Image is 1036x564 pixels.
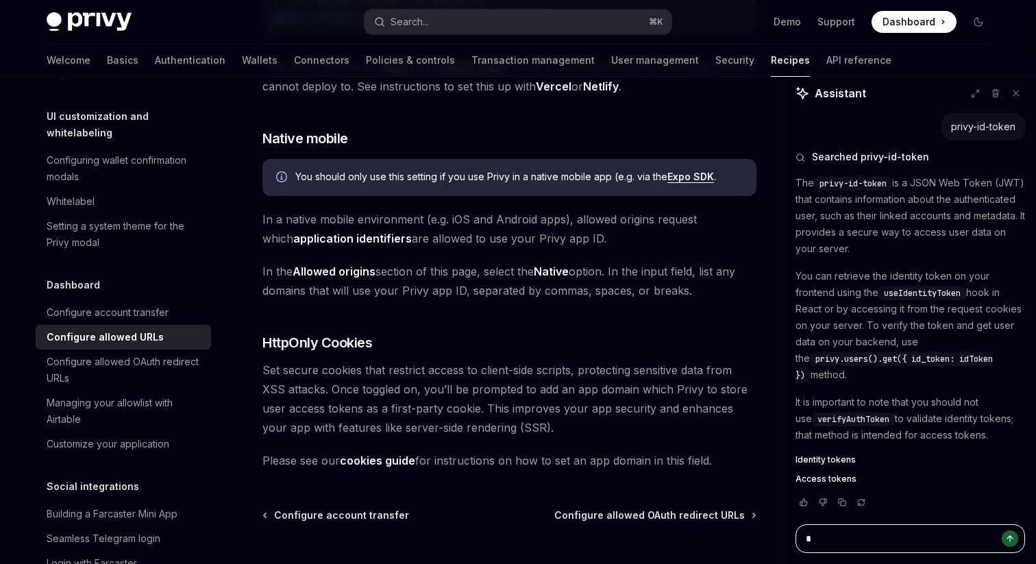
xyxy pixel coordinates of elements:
a: Vercel [536,79,571,94]
div: Seamless Telegram login [47,530,160,547]
div: Configure allowed URLs [47,329,164,345]
div: Search... [391,14,429,30]
p: The is a JSON Web Token (JWT) that contains information about the authenticated user, such as the... [795,175,1025,257]
a: User management [611,44,699,77]
h5: UI customization and whitelabeling [47,108,211,141]
span: Native mobile [262,129,348,148]
a: Configure account transfer [264,508,409,522]
strong: Allowed origins [293,265,375,278]
a: Expo SDK [667,171,714,183]
h5: Dashboard [47,277,100,293]
div: Configure allowed OAuth redirect URLs [47,354,203,387]
a: Welcome [47,44,90,77]
a: Configure allowed URLs [36,325,211,350]
img: dark logo [47,12,132,32]
div: Configure account transfer [47,304,169,321]
a: Security [715,44,754,77]
span: Access tokens [795,474,856,485]
a: Configure allowed OAuth redirect URLs [36,350,211,391]
a: Recipes [771,44,810,77]
span: Identity tokens [795,454,856,465]
a: Configure account transfer [36,300,211,325]
span: useIdentityToken [884,288,961,299]
a: Building a Farcaster Mini App [36,502,211,526]
span: Set secure cookies that restrict access to client-side scripts, protecting sensitive data from XS... [262,360,756,437]
a: Wallets [242,44,277,77]
a: Dashboard [872,11,957,33]
span: In the section of this page, select the option. In the input field, list any domains that will us... [262,262,756,300]
a: Basics [107,44,138,77]
div: Setting a system theme for the Privy modal [47,218,203,251]
a: Demo [774,15,801,29]
span: privy.users().get({ id_token: idToken }) [795,354,993,381]
div: Customize your application [47,436,169,452]
span: Configure allowed OAuth redirect URLs [554,508,745,522]
div: Configuring wallet confirmation modals [47,152,203,185]
a: cookies guide [340,454,415,468]
span: This allows you to list under allowed domains, which arbitrary actors cannot deploy to. See instr... [262,58,756,96]
a: Configuring wallet confirmation modals [36,148,211,189]
button: Toggle dark mode [967,11,989,33]
span: You should only use this setting if you use Privy in a native mobile app (e.g. via the . [295,170,743,184]
a: Authentication [155,44,225,77]
div: Managing your allowlist with Airtable [47,395,203,428]
button: Send message [1002,530,1018,547]
span: Assistant [815,85,866,101]
span: verifyAuthToken [817,414,889,425]
a: Customize your application [36,432,211,456]
a: Netlify [583,79,619,94]
span: In a native mobile environment (e.g. iOS and Android apps), allowed origins request which are all... [262,210,756,248]
span: Dashboard [883,15,935,29]
a: Managing your allowlist with Airtable [36,391,211,432]
span: privy-id-token [819,178,887,189]
a: Whitelabel [36,189,211,214]
span: Searched privy-id-token [812,150,929,164]
span: Please see our for instructions on how to set an app domain in this field. [262,451,756,470]
span: Configure account transfer [274,508,409,522]
a: Policies & controls [366,44,455,77]
span: ⌘ K [649,16,663,27]
a: Connectors [294,44,349,77]
h5: Social integrations [47,478,139,495]
a: API reference [826,44,891,77]
div: Building a Farcaster Mini App [47,506,177,522]
a: Support [817,15,855,29]
strong: Native [534,265,569,278]
a: Seamless Telegram login [36,526,211,551]
span: HttpOnly Cookies [262,333,372,352]
a: Setting a system theme for the Privy modal [36,214,211,255]
a: Identity tokens [795,454,1025,465]
div: Whitelabel [47,193,95,210]
button: Search...⌘K [365,10,671,34]
a: Access tokens [795,474,1025,485]
a: Transaction management [471,44,595,77]
button: Searched privy-id-token [795,150,1025,164]
p: It is important to note that you should not use to validate identity tokens; that method is inten... [795,394,1025,443]
div: privy-id-token [951,120,1015,134]
svg: Info [276,171,290,185]
p: You can retrieve the identity token on your frontend using the hook in React or by accessing it f... [795,268,1025,383]
strong: application identifiers [293,232,412,245]
a: Configure allowed OAuth redirect URLs [554,508,755,522]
